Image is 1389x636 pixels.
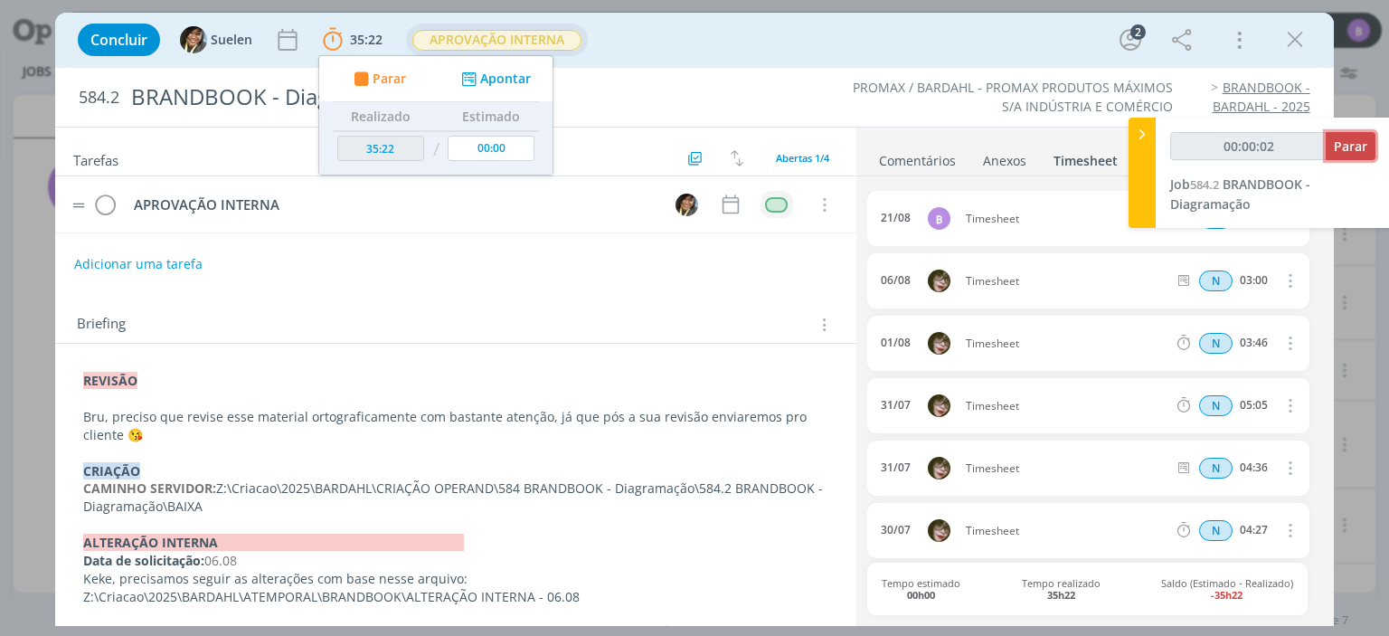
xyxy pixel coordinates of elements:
span: APROVAÇÃO INTERNA [412,30,581,51]
span: Timesheet [959,214,1175,224]
button: 35:22 [318,25,387,54]
button: Adicionar uma tarefa [73,248,203,280]
strong: ALTERAÇÃO INTERNA [83,534,464,551]
img: K [928,332,950,355]
span: Parar [1334,138,1367,155]
b: 35h22 [1047,588,1075,602]
span: N [1199,458,1233,479]
div: APROVAÇÃO INTERNA [126,194,658,216]
div: 06/08 [881,274,911,287]
span: Briefing [77,313,126,337]
strong: CRIAÇÃO [83,462,140,479]
a: Job584.2BRANDBOOK - Diagramação [1170,176,1310,213]
span: Concluir [90,33,147,47]
div: Horas normais [1199,520,1233,541]
div: Horas normais [1199,271,1233,291]
div: Horas normais [1199,458,1233,479]
span: BRANDBOOK - Diagramação [1170,176,1310,213]
img: K [928,457,950,479]
span: Suelen [211,33,252,46]
b: -35h22 [1211,588,1243,602]
strong: REVISÃO [83,372,137,389]
div: 04:36 [1240,461,1268,474]
a: PROMAX / BARDAHL - PROMAX PRODUTOS MÁXIMOS S/A INDÚSTRIA E COMÉRCIO [853,79,1173,114]
span: N [1199,520,1233,541]
div: 31/07 [881,399,911,412]
div: Anexos [983,152,1026,170]
button: 2 [1116,25,1145,54]
span: Tempo realizado [1022,577,1101,601]
td: / [429,131,444,168]
span: N [1199,395,1233,416]
strong: CAMINHO SERVIDOR: [83,479,216,497]
div: 2 [1130,24,1146,40]
div: 21/08 [881,212,911,224]
a: BRANDBOOK - BARDAHL - 2025 [1213,79,1310,114]
button: Parar [1326,132,1375,160]
p: Keke, precisamos seguir as alterações com base nesse arquivo: Z:\Criacao\2025\BARDAHL\ATEMPORAL\B... [83,570,827,606]
div: 03:46 [1240,337,1268,349]
div: BRANDBOOK - Diagramação [123,75,789,119]
button: Apontar [457,70,532,89]
a: Timesheet [1053,144,1119,170]
span: 584.2 [79,88,119,108]
div: Horas normais [1199,333,1233,354]
p: Z:\Criacao\2025\BARDAHL\CRIAÇÃO OPERAND\584 BRANDBOOK - Diagramação\584.2 BRANDBOOK - Diagramação... [83,479,827,516]
img: K [928,394,950,417]
div: 01/08 [881,337,911,349]
span: Timesheet [959,526,1175,536]
img: K [928,519,950,542]
b: 00h00 [907,588,935,602]
div: 05:05 [1240,399,1268,412]
span: Abertas 1/4 [776,151,829,165]
div: 30/07 [881,524,911,536]
span: 06.08 [204,552,237,569]
button: Concluir [78,24,160,56]
button: SSuelen [180,26,252,53]
button: Parar [349,70,407,89]
span: Saldo (Estimado - Realizado) [1161,577,1293,601]
a: Comentários [878,144,957,170]
span: Timesheet [959,463,1175,474]
img: arrow-down-up.svg [731,150,743,166]
span: Timesheet [959,401,1175,412]
span: Timesheet [959,276,1175,287]
span: Parar [373,72,406,85]
span: 35:22 [350,31,383,48]
img: drag-icon.svg [72,203,85,208]
th: Estimado [444,102,540,131]
strong: Data de solicitação: [83,552,204,569]
div: dialog [55,13,1333,626]
span: Tarefas [73,147,118,169]
span: N [1199,271,1233,291]
th: Realizado [333,102,429,131]
div: 04:27 [1240,524,1268,536]
img: S [180,26,207,53]
button: APROVAÇÃO INTERNA [411,29,582,52]
span: Tempo estimado [882,577,960,601]
span: 584.2 [1190,176,1219,193]
span: N [1199,333,1233,354]
p: Bru, preciso que revise esse material ortograficamente com bastante atenção, já que pós a sua rev... [83,408,827,444]
div: B [928,207,950,230]
button: S [674,191,701,218]
div: 03:00 [1240,274,1268,287]
div: Horas normais [1199,395,1233,416]
img: K [928,270,950,292]
ul: 35:22 [318,55,553,176]
div: 31/07 [881,461,911,474]
span: Timesheet [959,338,1175,349]
img: S [676,194,698,216]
